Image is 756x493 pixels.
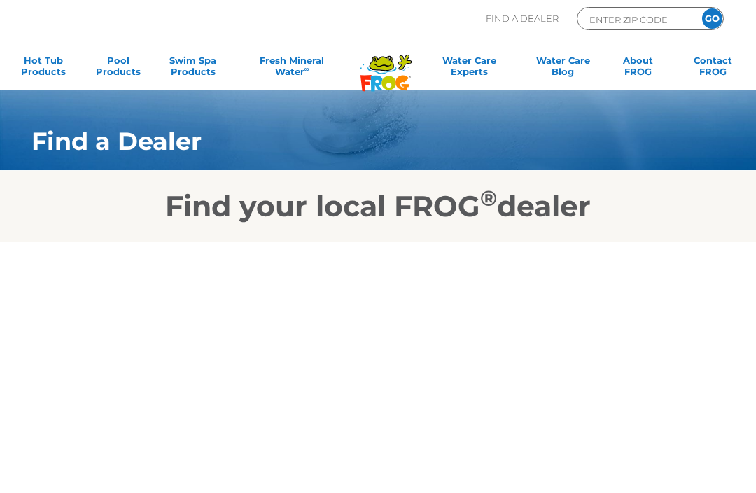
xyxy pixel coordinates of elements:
[486,7,559,30] p: Find A Dealer
[480,185,497,211] sup: ®
[702,8,722,29] input: GO
[239,55,345,83] a: Fresh MineralWater∞
[164,55,222,83] a: Swim SpaProducts
[89,55,147,83] a: PoolProducts
[684,55,742,83] a: ContactFROG
[353,36,419,92] img: Frog Products Logo
[421,55,517,83] a: Water CareExperts
[304,65,309,73] sup: ∞
[10,188,745,223] h2: Find your local FROG dealer
[534,55,592,83] a: Water CareBlog
[609,55,667,83] a: AboutFROG
[31,127,672,155] h1: Find a Dealer
[14,55,72,83] a: Hot TubProducts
